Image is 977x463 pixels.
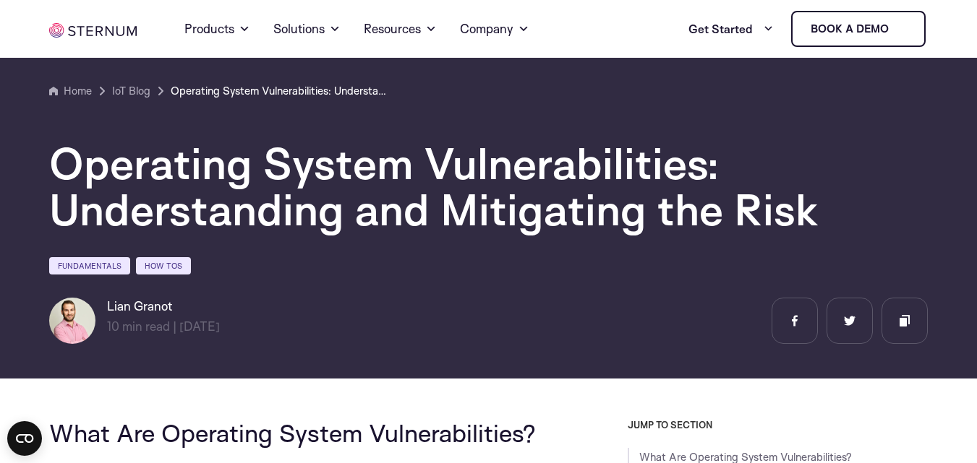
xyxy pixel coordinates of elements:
button: Open CMP widget [7,421,42,456]
a: Products [184,3,250,55]
h3: JUMP TO SECTION [628,419,929,430]
a: Home [49,82,92,100]
img: sternum iot [49,23,137,38]
span: min read | [107,319,176,334]
a: Solutions [273,3,341,55]
span: What Are Operating System Vulnerabilities? [49,417,536,448]
span: 10 [107,319,119,334]
a: IoT Blog [112,82,150,100]
a: Operating System Vulnerabilities: Understanding and Mitigating the Risk [171,82,388,100]
h1: Operating System Vulnerabilities: Understanding and Mitigating the Risk [49,140,917,233]
img: sternum iot [895,23,906,35]
span: [DATE] [179,319,220,334]
a: Resources [364,3,437,55]
h6: Lian Granot [107,298,220,315]
img: Lian Granot [49,298,95,344]
a: Company [460,3,529,55]
a: How Tos [136,257,191,274]
a: Book a demo [791,11,926,47]
a: Fundamentals [49,257,130,274]
a: Get Started [688,14,774,43]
